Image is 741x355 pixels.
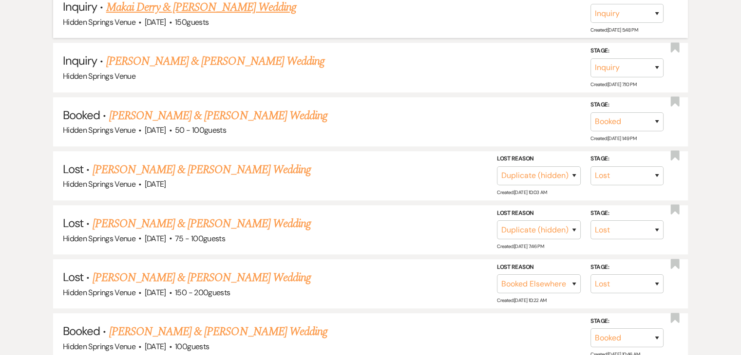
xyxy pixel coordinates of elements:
[109,323,327,340] a: [PERSON_NAME] & [PERSON_NAME] Wedding
[92,269,310,286] a: [PERSON_NAME] & [PERSON_NAME] Wedding
[497,189,547,195] span: Created: [DATE] 10:03 AM
[175,17,209,27] span: 150 guests
[63,161,83,177] span: Lost
[92,161,310,178] a: [PERSON_NAME] & [PERSON_NAME] Wedding
[63,125,135,135] span: Hidden Springs Venue
[497,243,544,249] span: Created: [DATE] 7:46 PM
[590,135,636,142] span: Created: [DATE] 1:49 PM
[590,100,664,110] label: Stage:
[109,107,327,124] a: [PERSON_NAME] & [PERSON_NAME] Wedding
[145,341,166,352] span: [DATE]
[145,125,166,135] span: [DATE]
[145,233,166,244] span: [DATE]
[590,81,636,87] span: Created: [DATE] 7:10 PM
[590,262,664,273] label: Stage:
[590,46,664,56] label: Stage:
[63,179,135,189] span: Hidden Springs Venue
[145,287,166,298] span: [DATE]
[63,323,100,338] span: Booked
[63,269,83,284] span: Lost
[63,287,135,298] span: Hidden Springs Venue
[63,341,135,352] span: Hidden Springs Venue
[590,27,638,33] span: Created: [DATE] 5:48 PM
[106,53,324,70] a: [PERSON_NAME] & [PERSON_NAME] Wedding
[497,262,581,273] label: Lost Reason
[63,215,83,231] span: Lost
[497,208,581,218] label: Lost Reason
[590,316,664,327] label: Stage:
[145,17,166,27] span: [DATE]
[63,17,135,27] span: Hidden Springs Venue
[175,233,225,244] span: 75 - 100 guests
[175,341,209,352] span: 100 guests
[175,125,226,135] span: 50 - 100 guests
[175,287,230,298] span: 150 - 200 guests
[63,71,135,81] span: Hidden Springs Venue
[590,208,664,218] label: Stage:
[63,107,100,123] span: Booked
[92,215,310,232] a: [PERSON_NAME] & [PERSON_NAME] Wedding
[63,233,135,244] span: Hidden Springs Venue
[497,297,546,303] span: Created: [DATE] 10:22 AM
[590,154,664,164] label: Stage:
[497,154,581,164] label: Lost Reason
[145,179,166,189] span: [DATE]
[63,53,97,68] span: Inquiry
